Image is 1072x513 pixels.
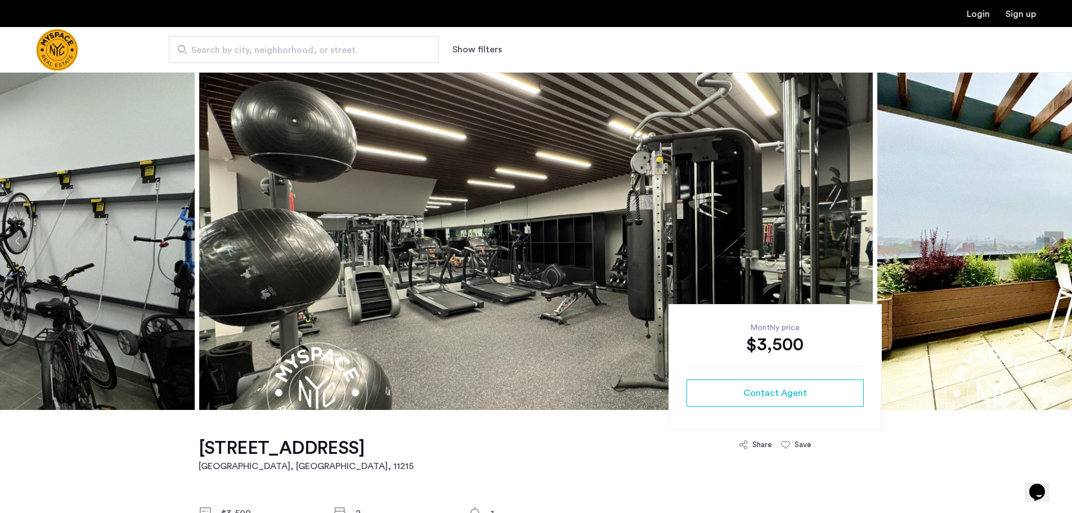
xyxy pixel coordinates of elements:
[8,231,28,251] button: Previous apartment
[687,333,864,356] div: $3,500
[199,437,414,473] a: [STREET_ADDRESS][GEOGRAPHIC_DATA], [GEOGRAPHIC_DATA], 11215
[743,386,807,400] span: Contact Agent
[199,72,873,410] img: apartment
[687,380,864,407] button: button
[199,437,414,460] h1: [STREET_ADDRESS]
[967,10,990,19] a: Login
[687,322,864,333] div: Monthly price
[1025,468,1061,502] iframe: chat widget
[452,43,502,56] button: Show or hide filters
[169,36,439,63] input: Apartment Search
[191,43,407,57] span: Search by city, neighborhood, or street.
[1006,10,1036,19] a: Registration
[36,29,78,71] img: logo
[795,439,811,450] div: Save
[36,29,78,71] a: Cazamio Logo
[1044,231,1064,251] button: Next apartment
[752,439,772,450] div: Share
[199,460,414,473] h2: [GEOGRAPHIC_DATA], [GEOGRAPHIC_DATA] , 11215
